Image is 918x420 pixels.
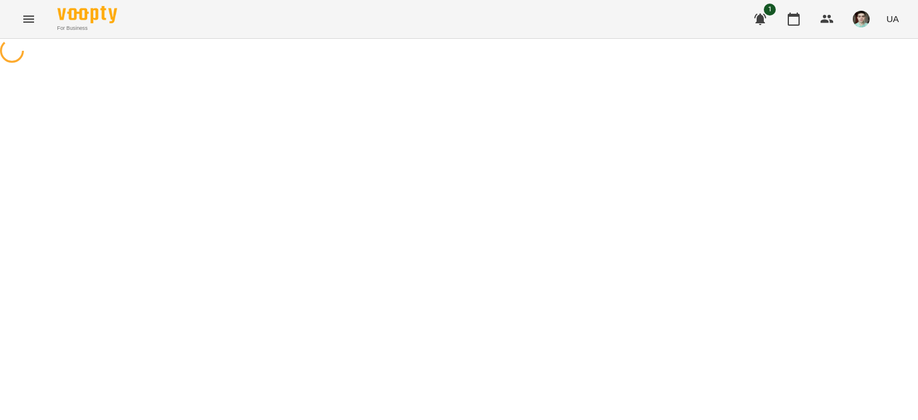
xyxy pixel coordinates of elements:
span: UA [886,13,899,25]
button: Menu [14,5,43,33]
img: 8482cb4e613eaef2b7d25a10e2b5d949.jpg [853,11,870,27]
img: Voopty Logo [57,6,117,23]
span: 1 [764,4,776,16]
span: For Business [57,24,117,32]
button: UA [882,8,904,30]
